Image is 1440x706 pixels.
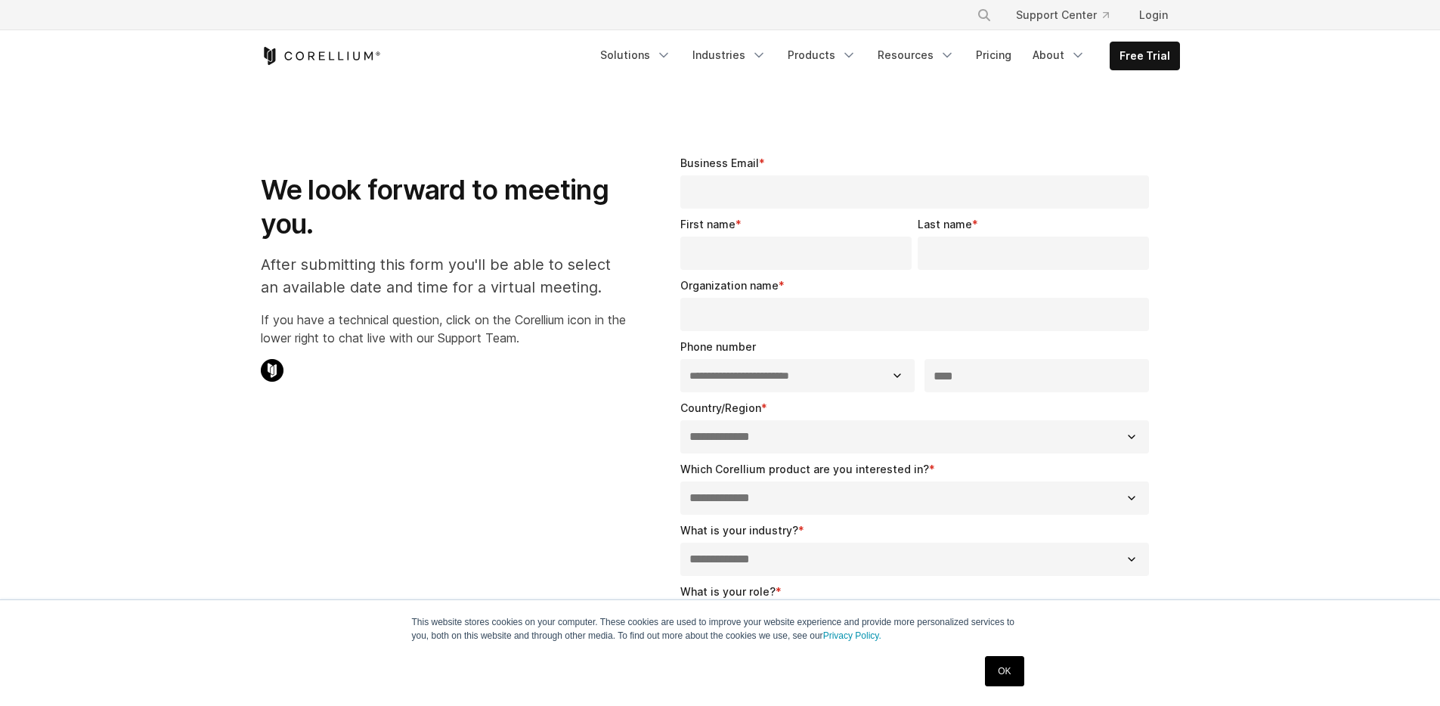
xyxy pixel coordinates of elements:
[591,42,680,69] a: Solutions
[779,42,866,69] a: Products
[591,42,1180,70] div: Navigation Menu
[680,279,779,292] span: Organization name
[680,156,759,169] span: Business Email
[261,173,626,241] h1: We look forward to meeting you.
[680,340,756,353] span: Phone number
[985,656,1023,686] a: OK
[971,2,998,29] button: Search
[680,524,798,537] span: What is your industry?
[958,2,1180,29] div: Navigation Menu
[261,311,626,347] p: If you have a technical question, click on the Corellium icon in the lower right to chat live wit...
[1004,2,1121,29] a: Support Center
[683,42,776,69] a: Industries
[261,253,626,299] p: After submitting this form you'll be able to select an available date and time for a virtual meet...
[680,585,776,598] span: What is your role?
[967,42,1020,69] a: Pricing
[869,42,964,69] a: Resources
[1127,2,1180,29] a: Login
[1110,42,1179,70] a: Free Trial
[823,630,881,641] a: Privacy Policy.
[412,615,1029,643] p: This website stores cookies on your computer. These cookies are used to improve your website expe...
[680,401,761,414] span: Country/Region
[680,218,735,231] span: First name
[261,359,283,382] img: Corellium Chat Icon
[680,463,929,475] span: Which Corellium product are you interested in?
[918,218,972,231] span: Last name
[1023,42,1095,69] a: About
[261,47,381,65] a: Corellium Home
